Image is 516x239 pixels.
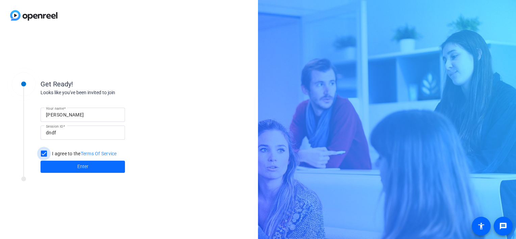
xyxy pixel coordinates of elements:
[46,106,64,110] mat-label: Your name
[51,150,117,157] label: I agree to the
[41,79,176,89] div: Get Ready!
[46,124,63,128] mat-label: Session ID
[81,151,117,156] a: Terms Of Service
[41,89,176,96] div: Looks like you've been invited to join
[477,222,485,230] mat-icon: accessibility
[499,222,507,230] mat-icon: message
[77,163,88,170] span: Enter
[41,161,125,173] button: Enter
